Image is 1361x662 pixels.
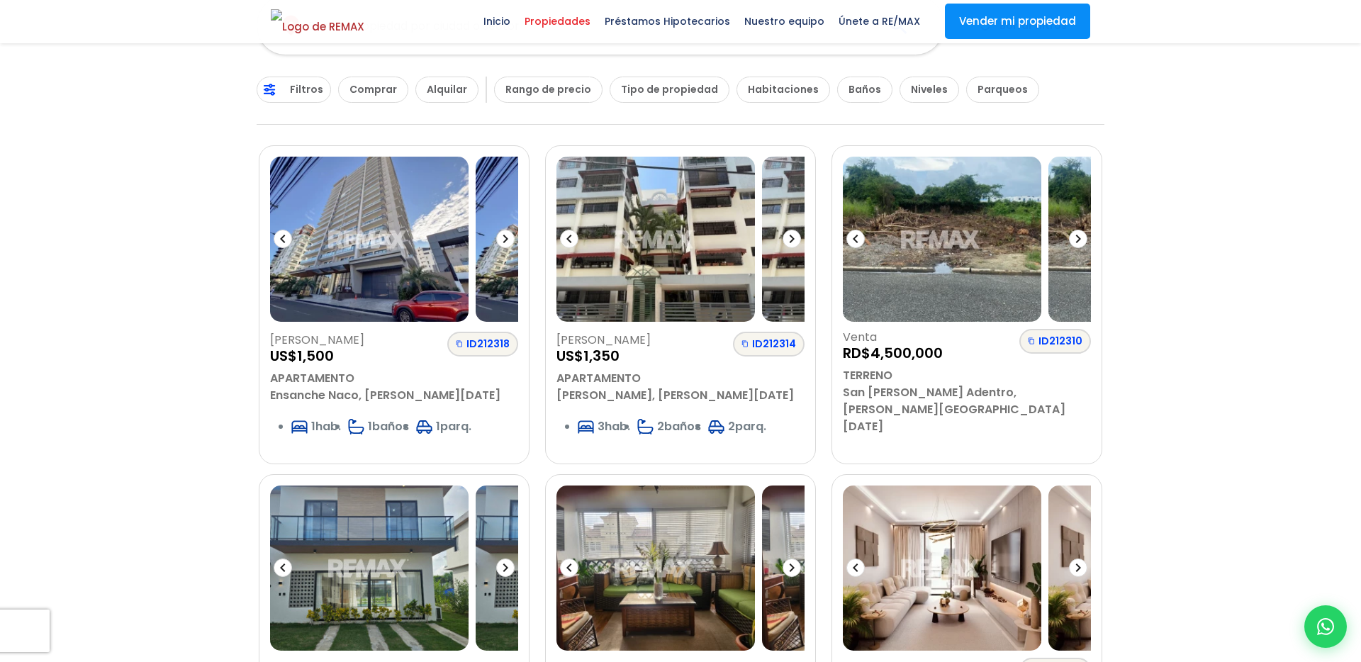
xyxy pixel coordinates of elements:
[637,419,654,434] img: Icono de baños
[291,418,341,435] li: 1 hab.
[1019,329,1091,354] span: ID212310
[945,4,1090,39] a: Vender mi propiedad
[708,418,766,435] li: 2 parq.
[270,486,469,651] img: Casa
[556,332,805,349] span: [PERSON_NAME]
[415,77,478,103] button: Alquilar
[270,387,518,404] p: Ensanche Naco, [PERSON_NAME][DATE]
[733,332,805,357] span: ID212314
[843,384,1091,435] p: San [PERSON_NAME] Adentro, [PERSON_NAME][GEOGRAPHIC_DATA][DATE]
[416,420,432,434] img: Icono de parqueos
[556,349,805,363] span: US $ 1,350
[517,11,598,32] span: Propiedades
[708,420,724,434] img: Icono de parqueos
[1048,486,1247,651] img: Proyecto de Apartamento
[476,11,517,32] span: Inicio
[476,486,674,651] img: Casa
[831,11,927,32] span: Únete a RE/MAX
[556,157,755,322] img: Apartamento
[447,332,518,357] span: ID212318
[416,418,471,435] li: 1 parq.
[1048,157,1247,322] img: Terreno
[270,370,518,387] p: Apartamento
[843,367,1091,384] p: Terreno
[271,9,364,34] img: Logo de REMAX
[257,77,331,103] button: Filtros
[270,157,469,322] img: Apartamento
[843,486,1041,651] img: Proyecto de Apartamento
[556,486,755,651] img: Apartamento
[348,418,409,435] li: 1 baños
[578,418,630,435] li: 3 hab.
[476,157,674,322] img: Apartamento
[832,146,1102,464] a: TerrenoTerrenoID212310VentaRD$4,500,000TerrenoSan [PERSON_NAME] Adentro, [PERSON_NAME][GEOGRAPHIC...
[348,419,364,434] img: Icono de baños
[610,77,729,103] button: Tipo de propiedad
[737,11,831,32] span: Nuestro equipo
[270,349,518,363] span: US $ 1,500
[259,146,529,464] a: ApartamentoApartamentoID212318[PERSON_NAME]US$1,500ApartamentoEnsanche Naco, [PERSON_NAME][DATE]I...
[637,418,701,435] li: 2 baños
[338,77,408,103] button: Comprar
[736,77,830,103] button: Habitaciones
[843,157,1041,322] img: Terreno
[843,346,1091,360] span: RD $ 4,500,000
[598,11,737,32] span: Préstamos Hipotecarios
[843,329,1091,346] span: Venta
[291,420,308,434] img: Icono de habitaciones
[966,77,1039,103] button: Parqueos
[578,420,594,434] img: Icono de habitaciones
[837,77,892,103] button: Baños
[762,486,960,651] img: Apartamento
[900,77,959,103] button: Niveles
[546,146,815,464] a: ApartamentoApartamentoID212314[PERSON_NAME]US$1,350Apartamento[PERSON_NAME], [PERSON_NAME][DATE]I...
[556,387,805,404] p: [PERSON_NAME], [PERSON_NAME][DATE]
[494,77,603,103] button: Rango de precio
[762,157,960,322] img: Apartamento
[262,82,277,98] img: ic-tune.svg
[270,332,518,349] span: [PERSON_NAME]
[556,370,805,387] p: Apartamento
